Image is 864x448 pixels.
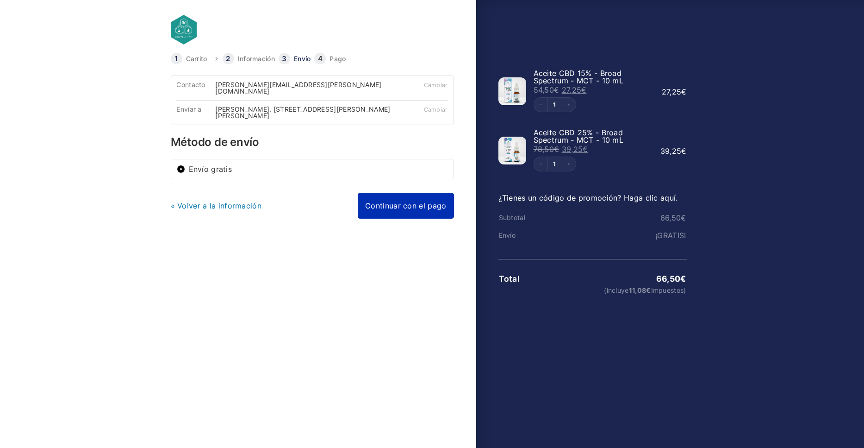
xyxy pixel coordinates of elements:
[554,145,559,154] span: €
[662,87,687,96] bdi: 27,25
[548,161,562,167] a: Edit
[681,213,686,222] span: €
[534,98,548,112] button: Decrement
[294,56,311,62] a: Envío
[562,157,576,171] button: Increment
[562,145,588,154] bdi: 39,25
[498,274,561,284] th: Total
[424,106,448,113] a: Cambiar
[424,82,448,88] a: Cambiar
[189,165,448,173] label: Envío gratis
[186,56,207,62] a: Carrito
[680,274,686,284] span: €
[561,287,686,294] small: (incluye Impuestos)
[562,98,576,112] button: Increment
[498,214,561,221] th: Subtotal
[171,137,454,148] h3: Método de envío
[548,102,562,107] a: Edit
[581,85,586,95] span: €
[554,85,559,95] span: €
[681,146,686,156] span: €
[176,106,215,119] div: Envíar a
[329,56,346,62] a: Pago
[215,82,403,95] div: [PERSON_NAME][EMAIL_ADDRESS][PERSON_NAME][DOMAIN_NAME]
[534,157,548,171] button: Decrement
[583,145,588,154] span: €
[534,85,559,95] bdi: 54,50
[238,56,275,62] a: Información
[498,193,678,202] a: ¿Tienes un código de promoción? Haga clic aquí.
[660,146,687,156] bdi: 39,25
[681,87,686,96] span: €
[171,201,262,210] a: « Volver a la información
[358,193,454,219] a: Continuar con el pago
[656,274,686,284] bdi: 66,50
[561,231,686,240] td: ¡GRATIS!
[660,213,686,222] bdi: 66,50
[562,85,587,95] bdi: 27,25
[534,145,559,154] bdi: 78,50
[534,128,624,145] span: Aceite CBD 25% - Broad Spectrum - MCT - 10 mL
[646,286,651,294] span: €
[215,106,403,119] div: [PERSON_NAME], [STREET_ADDRESS][PERSON_NAME][PERSON_NAME]
[498,232,561,239] th: Envío
[534,69,624,85] span: Aceite CBD 15% - Broad Spectrum - MCT - 10 mL
[176,82,215,95] div: Contacto
[629,286,651,294] span: 11,08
